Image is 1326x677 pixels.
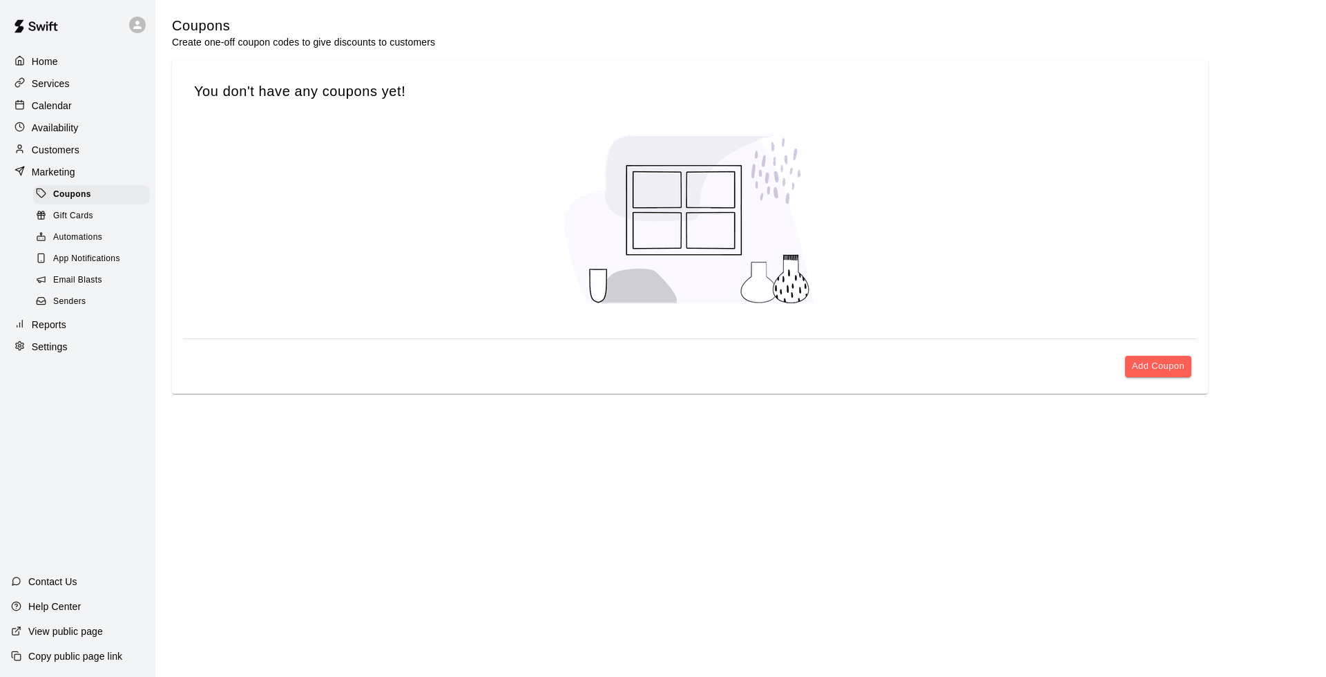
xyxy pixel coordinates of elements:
p: Create one-off coupon codes to give discounts to customers [172,35,435,49]
p: Services [32,77,70,90]
span: App Notifications [53,252,120,266]
div: Senders [33,292,150,312]
h5: Coupons [172,17,435,35]
span: Email Blasts [53,274,102,287]
p: Customers [32,143,79,157]
p: Copy public page link [28,649,122,663]
div: Email Blasts [33,271,150,290]
img: No coupons created [552,122,828,316]
p: Settings [32,340,68,354]
button: Add Coupon [1125,356,1191,377]
p: Marketing [32,165,75,179]
div: Gift Cards [33,207,150,226]
p: Calendar [32,99,72,113]
a: Availability [11,117,144,138]
a: Email Blasts [33,270,155,292]
p: Help Center [28,600,81,613]
a: Gift Cards [33,205,155,227]
span: Senders [53,295,86,309]
a: Reports [11,314,144,335]
p: View public page [28,624,103,638]
p: Home [32,55,58,68]
a: Home [11,51,144,72]
a: Calendar [11,95,144,116]
a: Senders [33,292,155,313]
a: Coupons [33,184,155,205]
a: App Notifications [33,249,155,270]
div: Coupons [33,185,150,204]
span: Gift Cards [53,209,93,223]
a: Services [11,73,144,94]
p: Reports [32,318,66,332]
a: Automations [33,227,155,249]
h5: You don't have any coupons yet! [194,82,1186,101]
div: App Notifications [33,249,150,269]
a: Marketing [11,162,144,182]
p: Contact Us [28,575,77,589]
div: Automations [33,228,150,247]
a: Customers [11,140,144,160]
p: Availability [32,121,79,135]
a: Settings [11,336,144,357]
span: Automations [53,231,102,245]
span: Coupons [53,188,91,202]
